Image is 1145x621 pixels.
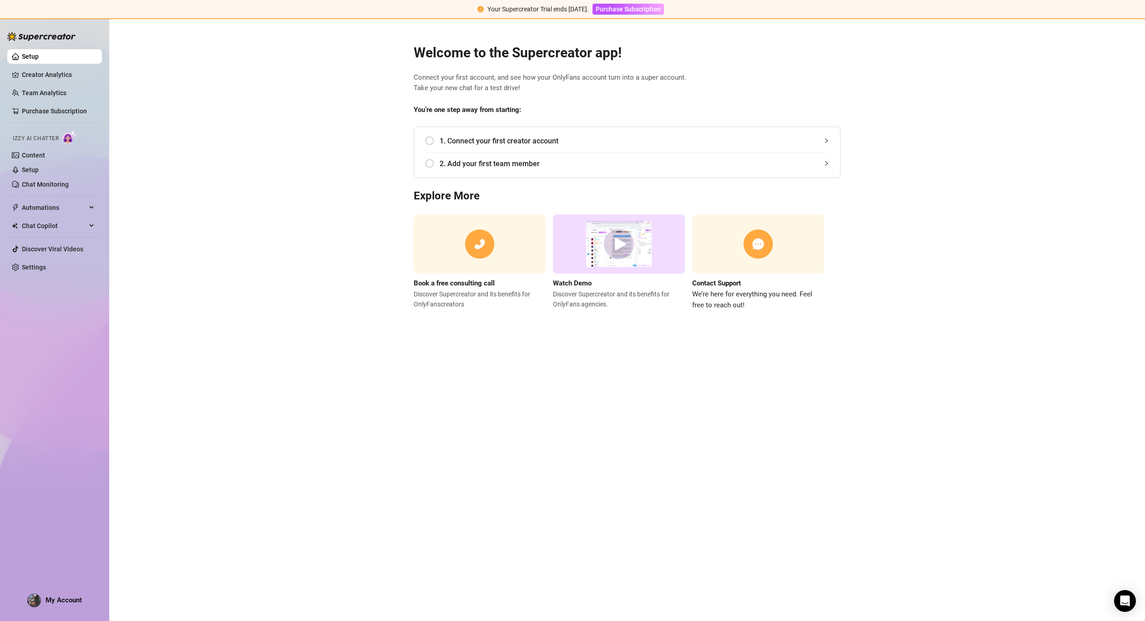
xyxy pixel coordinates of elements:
[13,134,59,143] span: Izzy AI Chatter
[7,32,76,41] img: logo-BBDzfeDw.svg
[692,289,824,310] span: We’re here for everything you need. Feel free to reach out!
[414,106,521,114] strong: You’re one step away from starting:
[553,279,592,287] strong: Watch Demo
[425,153,829,175] div: 2. Add your first team member
[553,214,685,274] img: supercreator demo
[593,4,664,15] button: Purchase Subscription
[414,44,841,61] h2: Welcome to the Supercreator app!
[824,138,829,143] span: collapsed
[487,5,589,13] span: Your Supercreator Trial ends [DATE].
[414,279,495,287] strong: Book a free consulting call
[477,6,484,12] span: exclamation-circle
[596,5,661,13] span: Purchase Subscription
[414,72,841,94] span: Connect your first account, and see how your OnlyFans account turn into a super account. Take you...
[553,214,685,310] a: Watch DemoDiscover Supercreator and its benefits for OnlyFans agencies.
[1114,590,1136,612] div: Open Intercom Messenger
[414,214,546,274] img: consulting call
[692,214,824,274] img: contact support
[414,189,841,204] h3: Explore More
[12,204,19,211] span: thunderbolt
[62,131,76,144] img: AI Chatter
[22,245,83,253] a: Discover Viral Videos
[22,166,39,173] a: Setup
[12,223,18,229] img: Chat Copilot
[593,5,664,13] a: Purchase Subscription
[28,594,41,607] img: ACg8ocJrwdj1D8RlPIKj2Blnm6qjkD9aK0UAs_nU8PnBKzX8JUM1n8U=s96-c
[46,596,82,604] span: My Account
[22,53,39,60] a: Setup
[440,158,829,169] span: 2. Add your first team member
[414,214,546,310] a: Book a free consulting callDiscover Supercreator and its benefits for OnlyFanscreators
[553,289,685,309] span: Discover Supercreator and its benefits for OnlyFans agencies.
[22,181,69,188] a: Chat Monitoring
[22,219,86,233] span: Chat Copilot
[425,130,829,152] div: 1. Connect your first creator account
[22,152,45,159] a: Content
[22,89,66,97] a: Team Analytics
[22,200,86,215] span: Automations
[692,279,741,287] strong: Contact Support
[414,289,546,309] span: Discover Supercreator and its benefits for OnlyFans creators
[22,264,46,271] a: Settings
[440,135,829,147] span: 1. Connect your first creator account
[22,107,87,115] a: Purchase Subscription
[22,67,95,82] a: Creator Analytics
[824,161,829,166] span: collapsed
